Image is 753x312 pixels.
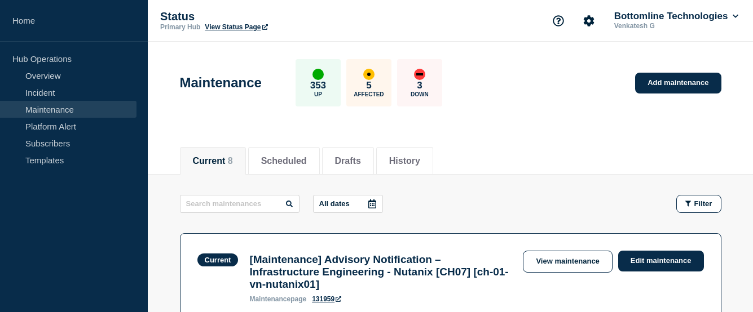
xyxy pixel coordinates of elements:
button: Scheduled [261,156,307,166]
div: up [312,69,324,80]
p: 3 [417,80,422,91]
p: All dates [319,199,350,208]
a: View maintenance [523,251,612,273]
p: 5 [366,80,371,91]
span: Filter [694,199,712,208]
input: Search maintenances [180,195,300,213]
a: View Status Page [205,23,267,31]
div: down [414,69,425,80]
p: Up [314,91,322,97]
span: 8 [228,156,233,166]
a: Add maintenance [635,73,721,93]
p: Affected [354,91,384,97]
p: Down [411,91,429,97]
button: All dates [313,195,383,213]
h1: Maintenance [180,75,262,91]
p: Venkatesh G [612,22,729,30]
p: Primary Hub [160,23,200,31]
button: History [389,156,420,166]
span: maintenance [249,295,290,303]
h3: [Maintenance] Advisory Notification – Infrastructure Engineering - Nutanix [CH07] [ch-01-vn-nutan... [249,253,512,291]
button: Bottomline Technologies [612,11,741,22]
a: 131959 [312,295,341,303]
p: 353 [310,80,326,91]
button: Filter [676,195,721,213]
a: Edit maintenance [618,251,704,271]
div: Current [205,256,231,264]
p: page [249,295,306,303]
button: Current 8 [193,156,233,166]
p: Status [160,10,386,23]
div: affected [363,69,375,80]
button: Drafts [335,156,361,166]
button: Support [547,9,570,33]
button: Account settings [577,9,601,33]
